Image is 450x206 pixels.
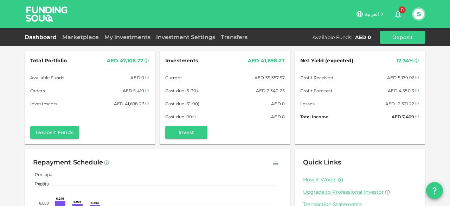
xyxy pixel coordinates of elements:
[33,157,103,168] div: Repayment Schedule
[388,87,414,94] div: AED 4,550.3
[397,56,413,65] div: 12.34%
[300,100,315,107] span: Losses
[255,74,285,81] div: AED 39,357.97
[303,176,336,183] a: How it Works
[387,74,414,81] div: AED 5,179.92
[59,34,102,40] a: Marketplace
[107,56,143,65] div: AED 47,108.27
[385,100,414,107] div: AED -2,321.22
[413,9,424,19] button: S
[426,182,443,199] button: question
[399,6,406,13] span: 0
[300,113,328,120] span: Total Income
[102,34,153,40] a: My Investments
[218,34,250,40] a: Transfers
[165,56,198,65] span: Investments
[313,34,352,41] div: Available Funds :
[300,87,333,94] span: Profit Forecast
[123,87,144,94] div: AED 5,410
[30,74,64,81] span: Available Funds
[39,182,49,186] tspan: 8,000
[130,74,144,81] div: AED 0
[355,34,371,41] div: AED 0
[300,74,333,81] span: Profit Received
[25,34,59,40] a: Dashboard
[39,201,49,205] tspan: 6,000
[30,87,45,94] span: Orders
[165,74,182,81] span: Current
[165,113,196,120] span: Past due (90+)
[391,7,405,21] button: 0
[30,181,47,186] span: Profit
[303,189,384,195] span: Upgrade to Professional Investor
[165,100,199,107] span: Past due (31-90)
[303,158,341,166] span: Quick Links
[380,31,425,44] button: Deposit
[165,87,198,94] span: Past due (5-30)
[165,126,207,139] button: Invest
[153,34,218,40] a: Investment Settings
[303,189,417,195] a: Upgrade to Professional Investor
[365,11,379,17] span: العربية
[271,113,285,120] div: AED 0
[248,56,285,65] div: AED 41,698.27
[300,56,354,65] span: Net Yield (expected)
[392,113,414,120] div: AED 7,409
[30,172,53,177] span: Principal
[30,56,67,65] span: Total Portfolio
[271,100,285,107] div: AED 0
[30,100,57,107] span: Investments
[30,126,79,139] button: Deposit Funds
[256,87,285,94] div: AED 2,340.25
[114,100,144,107] div: AED 41,698.27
